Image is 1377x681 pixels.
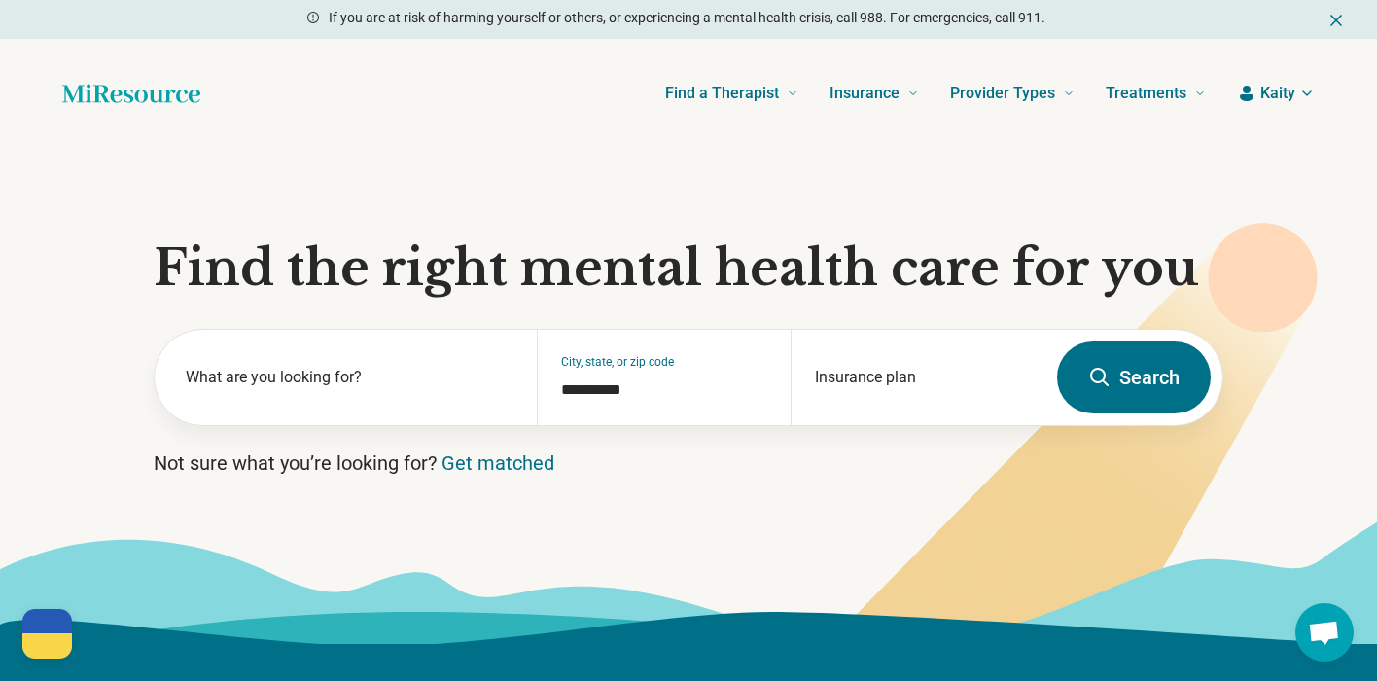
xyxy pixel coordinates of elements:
[1106,80,1186,107] span: Treatments
[186,366,513,389] label: What are you looking for?
[665,54,798,132] a: Find a Therapist
[1106,54,1206,132] a: Treatments
[1237,82,1315,105] button: Kaity
[441,451,554,475] a: Get matched
[62,74,200,113] a: Home page
[830,80,900,107] span: Insurance
[329,8,1045,28] p: If you are at risk of harming yourself or others, or experiencing a mental health crisis, call 98...
[1326,8,1346,31] button: Dismiss
[830,54,919,132] a: Insurance
[1260,82,1295,105] span: Kaity
[950,80,1055,107] span: Provider Types
[154,449,1223,477] p: Not sure what you’re looking for?
[154,239,1223,298] h1: Find the right mental health care for you
[1295,603,1354,662] div: Open chat
[950,54,1075,132] a: Provider Types
[1057,341,1211,413] button: Search
[665,80,779,107] span: Find a Therapist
